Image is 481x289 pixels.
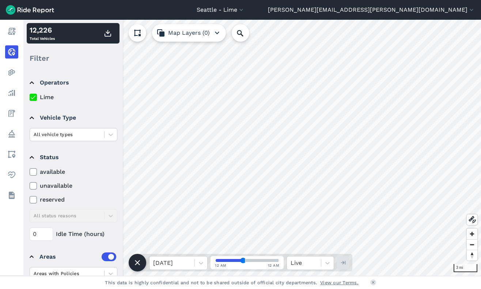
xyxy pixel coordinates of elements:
[6,5,54,15] img: Ride Report
[5,25,18,38] a: Report
[30,93,117,102] label: Lime
[467,229,477,239] button: Zoom in
[215,263,227,268] span: 12 AM
[5,107,18,120] a: Fees
[30,195,117,204] label: reserved
[27,47,120,70] div: Filter
[467,250,477,260] button: Reset bearing to north
[30,25,55,42] div: Total Vehicles
[268,263,280,268] span: 12 AM
[268,5,475,14] button: [PERSON_NAME][EMAIL_ADDRESS][PERSON_NAME][DOMAIN_NAME]
[5,148,18,161] a: Areas
[232,24,261,42] input: Search Location or Vehicles
[30,168,117,176] label: available
[30,72,116,93] summary: Operators
[39,252,116,261] div: Areas
[5,86,18,100] a: Analyze
[30,228,117,241] div: Idle Time (hours)
[5,66,18,79] a: Heatmaps
[320,279,359,286] a: View our Terms.
[5,189,18,202] a: Datasets
[152,24,226,42] button: Map Layers (0)
[197,5,245,14] button: Seattle - Lime
[23,20,481,276] canvas: Map
[467,239,477,250] button: Zoom out
[454,264,477,272] div: 3 mi
[30,108,116,128] summary: Vehicle Type
[5,127,18,140] a: Policy
[5,45,18,59] a: Realtime
[30,25,55,35] div: 12,226
[30,247,116,267] summary: Areas
[5,168,18,181] a: Health
[30,181,117,190] label: unavailable
[30,147,116,168] summary: Status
